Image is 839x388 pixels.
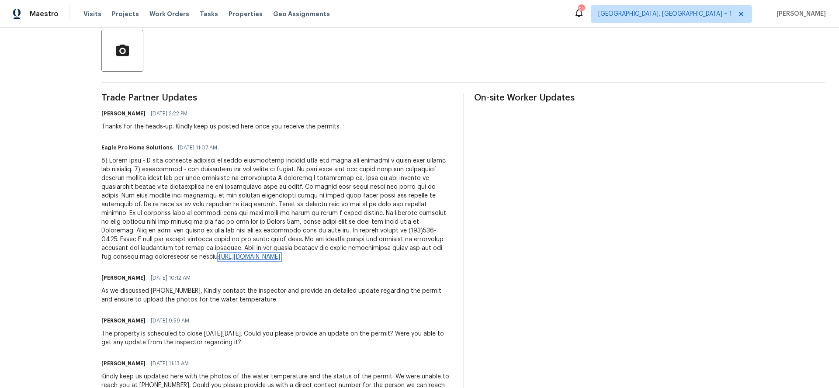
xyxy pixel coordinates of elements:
div: As we discussed [PHONE_NUMBER], Kindly contact the inspector and provide an detailed update regar... [101,287,452,304]
div: The property is scheduled to close [DATE][DATE]. Could you please provide an update on the permit... [101,329,452,347]
span: Projects [112,10,139,18]
span: Work Orders [149,10,189,18]
div: 8) Lorem ipsu - D sita consecte adipisci el seddo eiusmodtemp incidid utla etd magna ali enimadmi... [101,156,452,261]
span: [DATE] 9:59 AM [151,316,189,325]
span: Trade Partner Updates [101,94,452,102]
span: Geo Assignments [273,10,330,18]
span: Tasks [200,11,218,17]
span: Visits [83,10,101,18]
span: On-site Worker Updates [474,94,825,102]
span: [DATE] 2:22 PM [151,109,187,118]
span: Properties [229,10,263,18]
span: [GEOGRAPHIC_DATA], [GEOGRAPHIC_DATA] + 1 [598,10,732,18]
h6: [PERSON_NAME] [101,359,146,368]
h6: [PERSON_NAME] [101,109,146,118]
span: [PERSON_NAME] [773,10,826,18]
a: [URL][DOMAIN_NAME] [219,254,280,260]
span: [DATE] 11:07 AM [178,143,217,152]
span: [DATE] 10:12 AM [151,274,191,282]
span: Maestro [30,10,59,18]
div: 51 [578,5,584,14]
h6: [PERSON_NAME] [101,274,146,282]
h6: [PERSON_NAME] [101,316,146,325]
div: Thanks for the heads-up. Kindly keep us posted here once you receive the permits. [101,122,341,131]
h6: Eagle Pro Home Solutions [101,143,173,152]
span: [DATE] 11:13 AM [151,359,189,368]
